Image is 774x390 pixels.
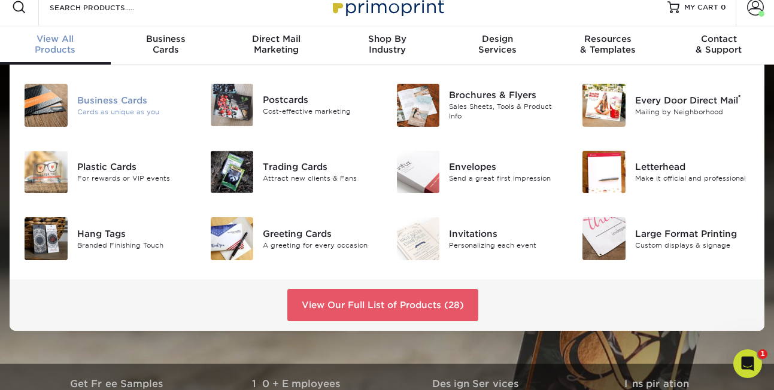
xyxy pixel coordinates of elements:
[553,33,664,44] span: Resources
[449,102,564,121] div: Sales Sheets, Tools & Product Info
[211,217,254,260] img: Greeting Cards
[635,173,750,184] div: Make it official and professional
[663,33,774,44] span: Contact
[553,33,664,55] div: & Templates
[24,212,192,265] a: Hang Tags Hang Tags Branded Finishing Touch
[111,33,221,44] span: Business
[663,33,774,55] div: & Support
[211,151,254,194] img: Trading Cards
[449,240,564,251] div: Personalizing each event
[25,151,68,194] img: Plastic Cards
[721,3,726,11] span: 0
[397,217,440,260] img: Invitations
[263,227,378,240] div: Greeting Cards
[684,2,718,13] span: MY CART
[77,160,192,173] div: Plastic Cards
[635,107,750,117] div: Mailing by Neighborhood
[287,289,478,321] a: View Our Full List of Products (28)
[77,227,192,240] div: Hang Tags
[24,79,192,132] a: Business Cards Business Cards Cards as unique as you
[221,33,332,55] div: Marketing
[263,240,378,251] div: A greeting for every occasion
[263,93,378,106] div: Postcards
[332,33,442,55] div: Industry
[77,240,192,251] div: Branded Finishing Touch
[449,160,564,173] div: Envelopes
[332,26,442,65] a: Shop ByIndustry
[635,160,750,173] div: Letterhead
[211,84,254,126] img: Postcards
[396,146,564,199] a: Envelopes Envelopes Send a great first impression
[663,26,774,65] a: Contact& Support
[111,26,221,65] a: BusinessCards
[111,33,221,55] div: Cards
[442,26,553,65] a: DesignServices
[221,33,332,44] span: Direct Mail
[733,349,762,378] iframe: Intercom live chat
[582,146,750,199] a: Letterhead Letterhead Make it official and professional
[77,93,192,106] div: Business Cards
[263,173,378,184] div: Attract new clients & Fans
[582,84,626,127] img: Every Door Direct Mail
[635,240,750,251] div: Custom displays & signage
[25,84,68,127] img: Business Cards
[635,227,750,240] div: Large Format Printing
[397,151,440,194] img: Envelopes
[263,160,378,173] div: Trading Cards
[449,173,564,184] div: Send a great first impression
[582,151,626,194] img: Letterhead
[738,93,741,102] sup: ®
[77,173,192,184] div: For rewards or VIP events
[449,89,564,102] div: Brochures & Flyers
[635,93,750,106] div: Every Door Direct Mail
[263,106,378,117] div: Cost-effective marketing
[77,107,192,117] div: Cards as unique as you
[210,146,378,199] a: Trading Cards Trading Cards Attract new clients & Fans
[442,33,553,55] div: Services
[442,33,553,44] span: Design
[553,26,664,65] a: Resources& Templates
[397,84,440,127] img: Brochures & Flyers
[210,212,378,265] a: Greeting Cards Greeting Cards A greeting for every occasion
[449,227,564,240] div: Invitations
[758,349,767,359] span: 1
[221,26,332,65] a: Direct MailMarketing
[332,33,442,44] span: Shop By
[210,79,378,131] a: Postcards Postcards Cost-effective marketing
[25,217,68,260] img: Hang Tags
[582,217,626,260] img: Large Format Printing
[582,79,750,132] a: Every Door Direct Mail Every Door Direct Mail® Mailing by Neighborhood
[396,212,564,265] a: Invitations Invitations Personalizing each event
[24,146,192,199] a: Plastic Cards Plastic Cards For rewards or VIP events
[396,79,564,132] a: Brochures & Flyers Brochures & Flyers Sales Sheets, Tools & Product Info
[582,212,750,265] a: Large Format Printing Large Format Printing Custom displays & signage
